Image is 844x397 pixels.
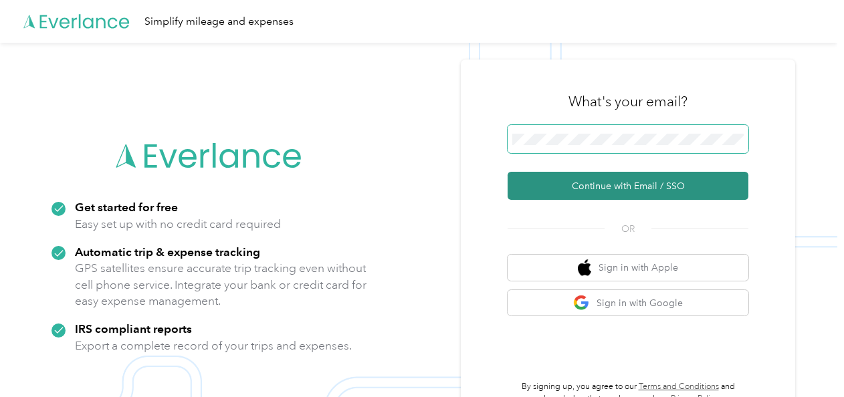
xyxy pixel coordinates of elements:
p: GPS satellites ensure accurate trip tracking even without cell phone service. Integrate your bank... [75,260,367,309]
strong: IRS compliant reports [75,321,192,336]
button: google logoSign in with Google [508,290,748,316]
span: OR [605,222,651,236]
a: Terms and Conditions [639,382,719,392]
div: Simplify mileage and expenses [144,13,294,30]
img: google logo [573,295,590,311]
img: apple logo [578,259,591,276]
strong: Get started for free [75,200,178,214]
p: Easy set up with no credit card required [75,216,281,233]
strong: Automatic trip & expense tracking [75,245,260,259]
h3: What's your email? [568,92,688,111]
button: Continue with Email / SSO [508,172,748,200]
button: apple logoSign in with Apple [508,255,748,281]
p: Export a complete record of your trips and expenses. [75,338,352,354]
